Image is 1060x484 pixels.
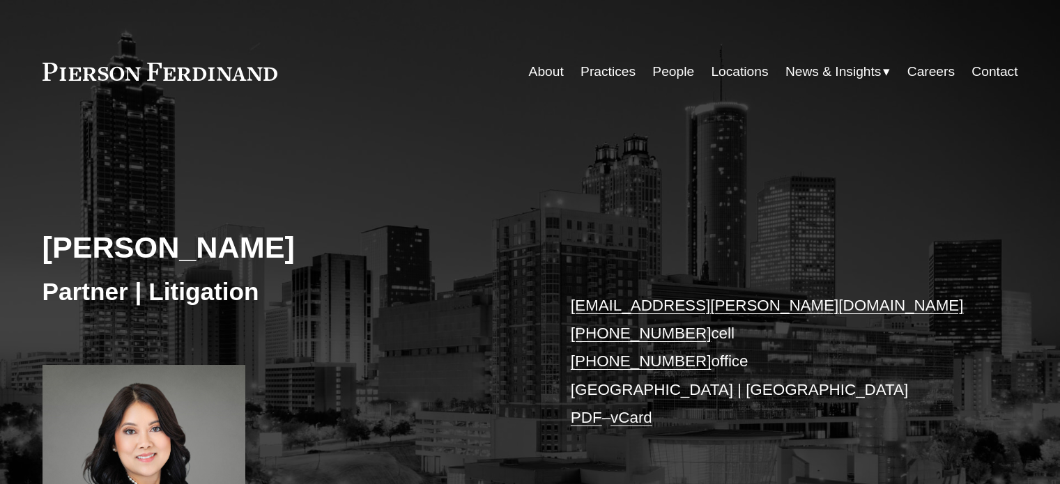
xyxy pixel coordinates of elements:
[971,58,1017,85] a: Contact
[711,58,768,85] a: Locations
[907,58,955,85] a: Careers
[581,58,636,85] a: Practices
[571,297,964,314] a: [EMAIL_ADDRESS][PERSON_NAME][DOMAIN_NAME]
[785,58,891,85] a: folder dropdown
[610,409,652,426] a: vCard
[652,58,694,85] a: People
[43,229,530,265] h2: [PERSON_NAME]
[529,58,564,85] a: About
[571,292,977,432] p: cell office [GEOGRAPHIC_DATA] | [GEOGRAPHIC_DATA] –
[571,409,602,426] a: PDF
[571,352,712,370] a: [PHONE_NUMBER]
[43,276,530,307] h3: Partner | Litigation
[571,325,712,342] a: [PHONE_NUMBER]
[785,60,882,84] span: News & Insights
